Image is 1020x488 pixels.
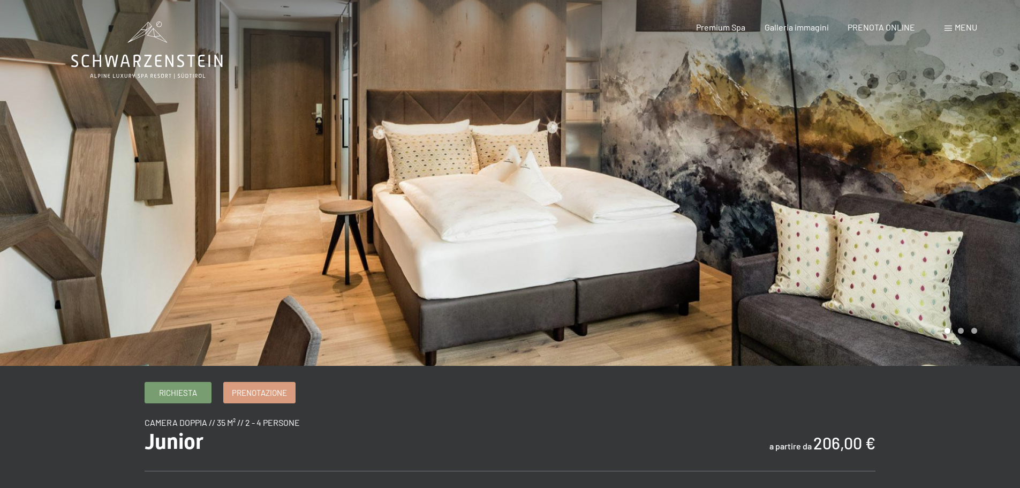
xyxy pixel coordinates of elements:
span: a partire da [769,441,812,451]
a: Galleria immagini [765,22,829,32]
a: Premium Spa [696,22,745,32]
span: Menu [955,22,977,32]
a: Prenotazione [224,382,295,403]
a: PRENOTA ONLINE [848,22,915,32]
span: Richiesta [159,387,197,399]
span: Prenotazione [232,387,287,399]
span: camera doppia // 35 m² // 2 - 4 persone [145,417,300,427]
b: 206,00 € [813,433,875,453]
span: Junior [145,429,203,454]
a: Richiesta [145,382,211,403]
